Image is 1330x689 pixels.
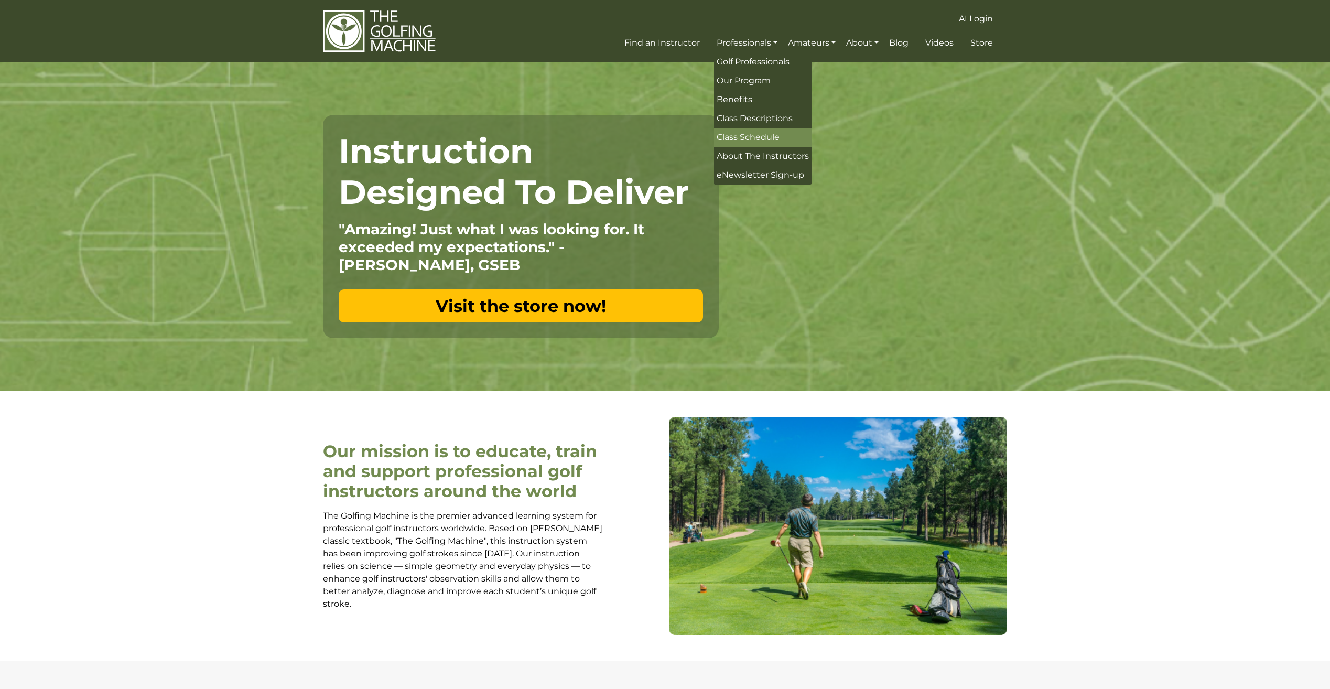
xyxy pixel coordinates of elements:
[717,57,790,67] span: Golf Professionals
[714,52,812,71] a: Golf Professionals
[956,9,996,28] a: AI Login
[714,128,812,147] a: Class Schedule
[339,131,703,212] h1: Instruction Designed To Deliver
[624,38,700,48] span: Find an Instructor
[714,109,812,128] a: Class Descriptions
[923,34,956,52] a: Videos
[844,34,881,52] a: About
[717,94,752,104] span: Benefits
[714,90,812,109] a: Benefits
[717,132,780,142] span: Class Schedule
[959,14,993,24] span: AI Login
[717,76,771,85] span: Our Program
[714,52,812,185] ul: Professionals
[714,71,812,90] a: Our Program
[714,166,812,185] a: eNewsletter Sign-up
[925,38,954,48] span: Videos
[785,34,838,52] a: Amateurs
[970,38,993,48] span: Store
[339,289,703,322] a: Visit the store now!
[714,34,780,52] a: Professionals
[717,151,809,161] span: About The Instructors
[717,170,804,180] span: eNewsletter Sign-up
[714,147,812,166] a: About The Instructors
[323,9,436,53] img: The Golfing Machine
[323,442,603,502] h2: Our mission is to educate, train and support professional golf instructors around the world
[323,510,603,610] p: The Golfing Machine is the premier advanced learning system for professional golf instructors wor...
[968,34,996,52] a: Store
[339,220,703,274] p: "Amazing! Just what I was looking for. It exceeded my expectations." - [PERSON_NAME], GSEB
[886,34,911,52] a: Blog
[717,113,793,123] span: Class Descriptions
[622,34,702,52] a: Find an Instructor
[889,38,909,48] span: Blog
